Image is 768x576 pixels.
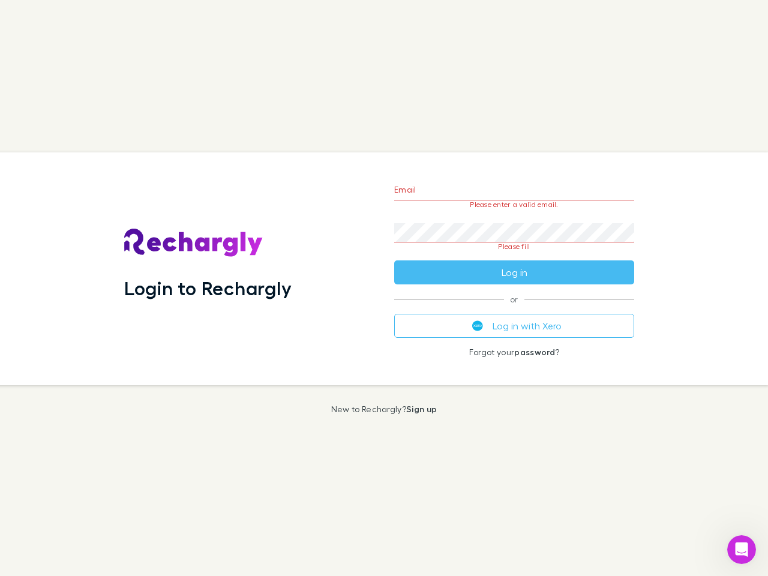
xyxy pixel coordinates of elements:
[394,299,634,299] span: or
[394,242,634,251] p: Please fill
[394,347,634,357] p: Forgot your ?
[394,200,634,209] p: Please enter a valid email.
[727,535,756,564] iframe: Intercom live chat
[394,260,634,284] button: Log in
[124,277,292,299] h1: Login to Rechargly
[472,320,483,331] img: Xero's logo
[406,404,437,414] a: Sign up
[124,229,263,257] img: Rechargly's Logo
[394,314,634,338] button: Log in with Xero
[514,347,555,357] a: password
[331,404,437,414] p: New to Rechargly?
